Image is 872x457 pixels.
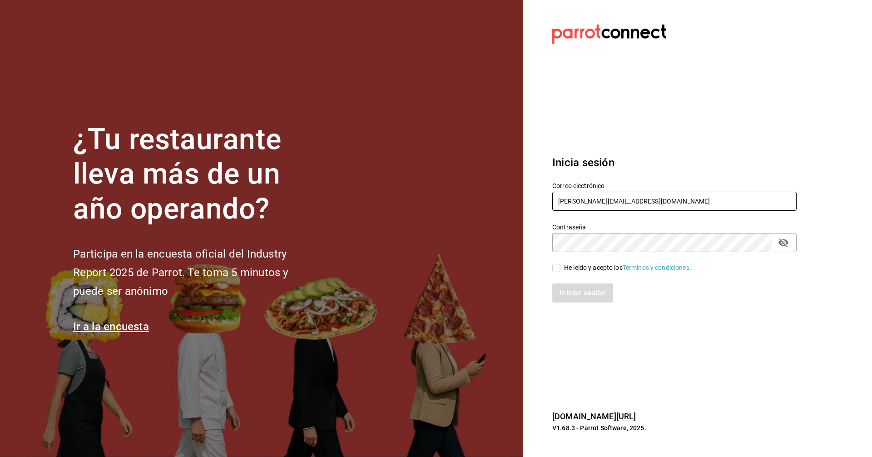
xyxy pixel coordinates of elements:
[623,264,691,271] a: Términos y condiciones.
[552,224,797,230] label: Contraseña
[552,154,797,171] h3: Inicia sesión
[552,192,797,211] input: Ingresa tu correo electrónico
[73,320,149,333] a: Ir a la encuesta
[552,182,797,189] label: Correo electrónico
[564,263,691,273] div: He leído y acepto los
[552,412,636,421] a: [DOMAIN_NAME][URL]
[73,245,318,300] h2: Participa en la encuesta oficial del Industry Report 2025 de Parrot. Te toma 5 minutos y puede se...
[552,423,797,432] p: V1.68.3 - Parrot Software, 2025.
[73,122,318,227] h1: ¿Tu restaurante lleva más de un año operando?
[776,235,791,250] button: passwordField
